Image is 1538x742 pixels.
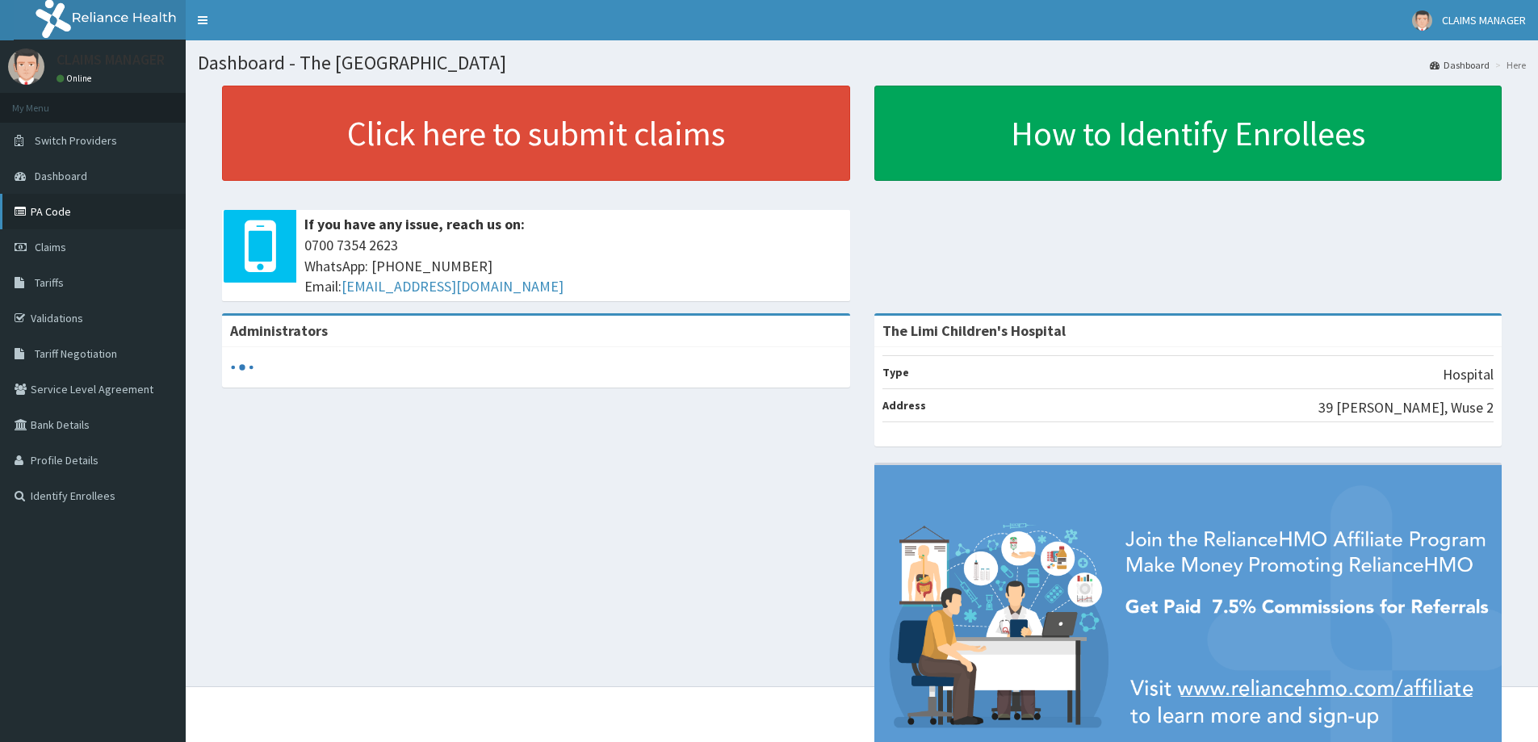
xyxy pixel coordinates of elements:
[342,277,564,296] a: [EMAIL_ADDRESS][DOMAIN_NAME]
[882,398,926,413] b: Address
[35,133,117,148] span: Switch Providers
[1412,10,1432,31] img: User Image
[35,240,66,254] span: Claims
[1318,397,1494,418] p: 39 [PERSON_NAME], Wuse 2
[882,321,1066,340] strong: The Limi Children's Hospital
[1442,13,1526,27] span: CLAIMS MANAGER
[57,52,165,67] p: CLAIMS MANAGER
[198,52,1526,73] h1: Dashboard - The [GEOGRAPHIC_DATA]
[230,355,254,379] svg: audio-loading
[8,48,44,85] img: User Image
[1491,58,1526,72] li: Here
[57,73,95,84] a: Online
[35,169,87,183] span: Dashboard
[304,215,525,233] b: If you have any issue, reach us on:
[304,235,842,297] span: 0700 7354 2623 WhatsApp: [PHONE_NUMBER] Email:
[1443,364,1494,385] p: Hospital
[35,346,117,361] span: Tariff Negotiation
[874,86,1502,181] a: How to Identify Enrollees
[35,275,64,290] span: Tariffs
[230,321,328,340] b: Administrators
[882,365,909,379] b: Type
[1430,58,1490,72] a: Dashboard
[222,86,850,181] a: Click here to submit claims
